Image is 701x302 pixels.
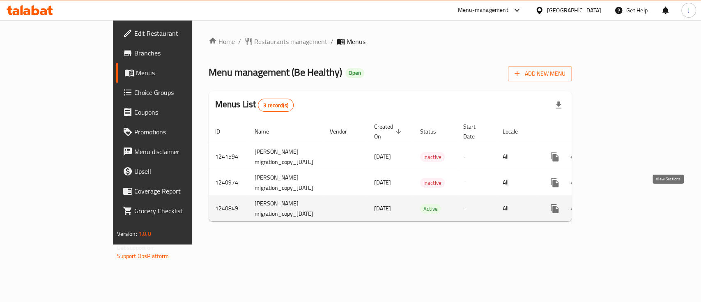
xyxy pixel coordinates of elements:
[496,170,538,196] td: All
[248,196,323,221] td: [PERSON_NAME] migration_copy_[DATE]
[508,66,572,81] button: Add New Menu
[238,37,241,46] li: /
[116,83,230,102] a: Choice Groups
[134,28,223,38] span: Edit Restaurant
[215,127,231,136] span: ID
[117,251,169,261] a: Support.OpsPlatform
[209,119,630,222] table: enhanced table
[565,199,584,219] button: Change Status
[496,196,538,221] td: All
[565,173,584,193] button: Change Status
[254,37,327,46] span: Restaurants management
[545,147,565,167] button: more
[258,101,293,109] span: 3 record(s)
[503,127,529,136] span: Locale
[547,6,601,15] div: [GEOGRAPHIC_DATA]
[330,127,358,136] span: Vendor
[209,37,572,46] nav: breadcrumb
[374,203,391,214] span: [DATE]
[209,63,342,81] span: Menu management ( Be Healthy )
[116,201,230,221] a: Grocery Checklist
[457,196,496,221] td: -
[545,173,565,193] button: more
[116,43,230,63] a: Branches
[116,23,230,43] a: Edit Restaurant
[420,152,445,162] span: Inactive
[255,127,280,136] span: Name
[116,181,230,201] a: Coverage Report
[374,122,404,141] span: Created On
[463,122,486,141] span: Start Date
[248,144,323,170] td: [PERSON_NAME] migration_copy_[DATE]
[374,177,391,188] span: [DATE]
[538,119,630,144] th: Actions
[244,37,327,46] a: Restaurants management
[549,95,568,115] div: Export file
[345,69,364,76] span: Open
[457,144,496,170] td: -
[134,186,223,196] span: Coverage Report
[134,127,223,137] span: Promotions
[420,178,445,188] span: Inactive
[420,204,441,214] span: Active
[134,166,223,176] span: Upsell
[134,88,223,97] span: Choice Groups
[116,161,230,181] a: Upsell
[345,68,364,78] div: Open
[134,206,223,216] span: Grocery Checklist
[347,37,365,46] span: Menus
[116,122,230,142] a: Promotions
[420,127,447,136] span: Status
[116,142,230,161] a: Menu disclaimer
[116,63,230,83] a: Menus
[331,37,333,46] li: /
[515,69,565,79] span: Add New Menu
[134,147,223,157] span: Menu disclaimer
[117,228,137,239] span: Version:
[458,5,508,15] div: Menu-management
[116,102,230,122] a: Coupons
[258,99,294,112] div: Total records count
[496,144,538,170] td: All
[545,199,565,219] button: more
[136,68,223,78] span: Menus
[457,170,496,196] td: -
[215,98,294,112] h2: Menus List
[138,228,151,239] span: 1.0.0
[565,147,584,167] button: Change Status
[134,107,223,117] span: Coupons
[688,6,690,15] span: J
[248,170,323,196] td: [PERSON_NAME] migration_copy_[DATE]
[374,151,391,162] span: [DATE]
[117,242,155,253] span: Get support on:
[134,48,223,58] span: Branches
